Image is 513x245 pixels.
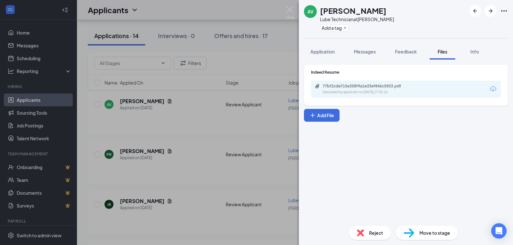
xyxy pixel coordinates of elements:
div: Indeed Resume [311,69,501,75]
span: Info [470,49,479,54]
div: AV [307,8,314,15]
svg: Paperclip [315,84,320,89]
svg: Download [489,85,497,93]
div: Open Intercom Messenger [491,223,507,239]
div: 77bf2cde715e358f9a1e33ef846c5503.pdf [323,84,412,89]
button: ArrowLeftNew [469,5,481,17]
svg: ArrowLeftNew [471,7,479,15]
svg: Plus [309,112,316,118]
span: Move to stage [419,229,450,236]
button: PlusAdd a tag [320,24,349,31]
div: Lube Technician at [PERSON_NAME] [320,16,394,22]
svg: Ellipses [500,7,508,15]
span: Files [438,49,447,54]
span: Application [310,49,335,54]
h1: [PERSON_NAME] [320,5,386,16]
button: ArrowRight [485,5,496,17]
button: Add FilePlus [304,109,340,122]
a: Paperclip77bf2cde715e358f9a1e33ef846c5503.pdfUploaded by applicant on [DATE] 17:52:16 [315,84,419,95]
svg: ArrowRight [487,7,494,15]
span: Feedback [395,49,417,54]
svg: Plus [343,26,347,30]
div: Uploaded by applicant on [DATE] 17:52:16 [323,90,419,95]
span: Reject [369,229,383,236]
span: Messages [354,49,376,54]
